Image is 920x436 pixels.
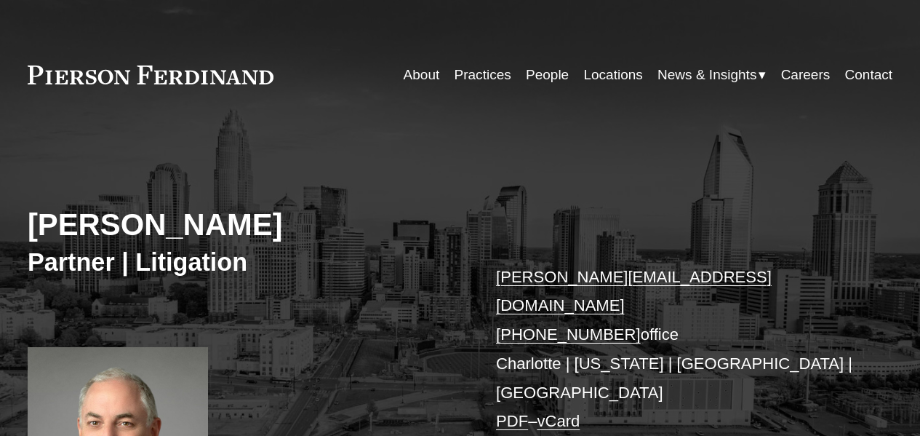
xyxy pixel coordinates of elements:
a: Contact [845,61,893,89]
h3: Partner | Litigation [28,247,460,277]
a: folder dropdown [657,61,766,89]
a: Careers [781,61,831,89]
a: [PERSON_NAME][EMAIL_ADDRESS][DOMAIN_NAME] [496,268,772,315]
a: People [526,61,569,89]
a: vCard [537,412,580,430]
a: Locations [583,61,642,89]
a: Practices [455,61,511,89]
p: office Charlotte | [US_STATE] | [GEOGRAPHIC_DATA] | [GEOGRAPHIC_DATA] – [496,263,856,436]
span: News & Insights [657,63,756,87]
a: PDF [496,412,528,430]
a: About [404,61,440,89]
h2: [PERSON_NAME] [28,207,460,244]
a: [PHONE_NUMBER] [496,325,641,344]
